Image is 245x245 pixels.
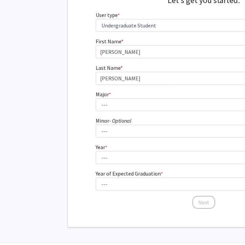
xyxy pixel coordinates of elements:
label: Major [96,90,111,98]
span: First Name [96,38,121,45]
label: Year [96,143,107,151]
label: User type [96,11,120,19]
i: - Optional [109,117,131,124]
label: Year of Expected Graduation [96,169,163,178]
button: Next [192,196,215,209]
span: Last Name [96,64,120,71]
label: Minor [96,117,131,125]
iframe: Chat [5,215,29,240]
